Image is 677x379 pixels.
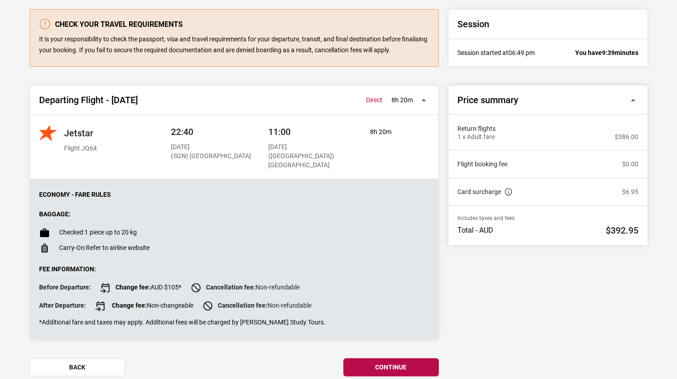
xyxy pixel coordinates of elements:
p: $386.00 [615,133,638,141]
p: Refer to airline website [59,244,150,252]
h2: Session [457,19,638,30]
p: $0.00 [622,160,638,168]
p: It is your responsibility to check the passport, visa and travel requirements for your departure,... [39,34,429,56]
button: back [30,358,125,376]
h2: $392.95 [606,225,638,236]
button: continue [343,358,439,376]
strong: After Departure: [39,302,86,309]
p: [DATE] [171,143,251,152]
span: 06:49 pm [508,49,535,56]
h2: Departing Flight - [DATE] [39,95,138,105]
span: 9:39 [602,49,615,56]
p: 8h 20m [370,128,414,137]
span: Carry-On: [59,244,86,251]
p: You have minutes [575,48,638,57]
span: Non-refundable [191,282,300,293]
p: ([GEOGRAPHIC_DATA]) [GEOGRAPHIC_DATA] [268,152,352,170]
p: $6.95 [622,188,638,196]
h2: Jetstar [64,128,97,139]
strong: Cancellation fee: [218,301,267,309]
p: 1 x Adult fare [457,133,495,141]
span: Direct [366,96,382,104]
span: 11:00 [268,126,291,137]
span: AUD $105* [100,282,181,293]
span: Checked: [59,229,85,236]
p: 8h 20m [391,96,413,104]
p: Flight JQ64 [64,144,97,153]
img: Jetstar [39,124,57,142]
a: Card surcharge [457,187,512,196]
span: Non-changeable [95,300,193,311]
span: Non-refundable [202,300,311,311]
p: [DATE] [268,143,352,152]
p: Total - AUD [457,226,493,235]
strong: Fee Information: [39,265,96,273]
p: *Additional fare and taxes may apply. Additional fees will be charged by [PERSON_NAME] Study Tours. [39,319,429,326]
strong: Change fee: [112,301,147,309]
a: Flight booking fee [457,160,507,169]
p: Economy - Fare Rules [39,191,429,199]
strong: Baggage: [39,210,70,218]
p: Includes taxes and fees [457,215,638,221]
p: (SGN) [GEOGRAPHIC_DATA] [171,152,251,161]
p: 1 piece up to 20 kg [59,229,137,236]
h2: Price summary [457,95,518,105]
strong: Before Departure: [39,284,91,291]
button: Price summary [448,85,647,115]
strong: Change fee: [115,283,150,290]
strong: Cancellation fee: [206,283,256,290]
button: Departing Flight - [DATE] 8h 20m Direct [30,85,438,115]
span: Return flights [457,124,638,133]
h3: Check your travel requirements [39,19,429,30]
span: 22:40 [171,126,193,137]
p: Session started at [457,48,535,57]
